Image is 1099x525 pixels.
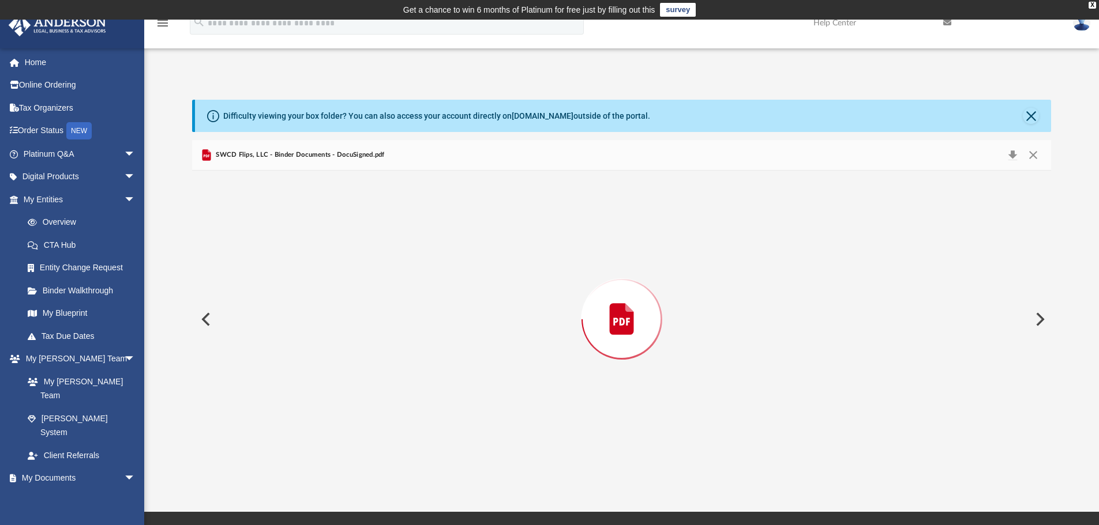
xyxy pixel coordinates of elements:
[8,188,153,211] a: My Entitiesarrow_drop_down
[156,16,170,30] i: menu
[1026,303,1052,335] button: Next File
[16,324,153,348] a: Tax Due Dates
[1023,147,1044,163] button: Close
[124,348,147,371] span: arrow_drop_down
[16,302,147,325] a: My Blueprint
[1089,2,1096,9] div: close
[124,188,147,211] span: arrow_drop_down
[16,370,141,407] a: My [PERSON_NAME] Team
[16,256,153,280] a: Entity Change Request
[1073,14,1090,31] img: User Pic
[8,119,153,143] a: Order StatusNEW
[124,142,147,166] span: arrow_drop_down
[8,165,153,188] a: Digital Productsarrow_drop_down
[16,233,153,256] a: CTA Hub
[66,122,92,139] div: NEW
[660,3,696,17] a: survey
[8,51,153,74] a: Home
[16,211,153,234] a: Overview
[8,142,153,165] a: Platinum Q&Aarrow_drop_down
[512,111,573,120] a: [DOMAIN_NAME]
[16,279,153,302] a: Binder Walkthrough
[1023,108,1039,124] button: Close
[124,467,147,490] span: arrow_drop_down
[213,150,385,160] span: SWCD Flips, LLC - Binder Documents - DocuSigned.pdf
[16,444,147,467] a: Client Referrals
[8,348,147,371] a: My [PERSON_NAME] Teamarrow_drop_down
[192,303,217,335] button: Previous File
[193,16,205,28] i: search
[8,74,153,97] a: Online Ordering
[124,165,147,189] span: arrow_drop_down
[1002,147,1023,163] button: Download
[8,467,147,490] a: My Documentsarrow_drop_down
[223,110,650,122] div: Difficulty viewing your box folder? You can also access your account directly on outside of the p...
[5,14,110,36] img: Anderson Advisors Platinum Portal
[8,96,153,119] a: Tax Organizers
[16,407,147,444] a: [PERSON_NAME] System
[403,3,655,17] div: Get a chance to win 6 months of Platinum for free just by filling out this
[192,140,1052,468] div: Preview
[156,22,170,30] a: menu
